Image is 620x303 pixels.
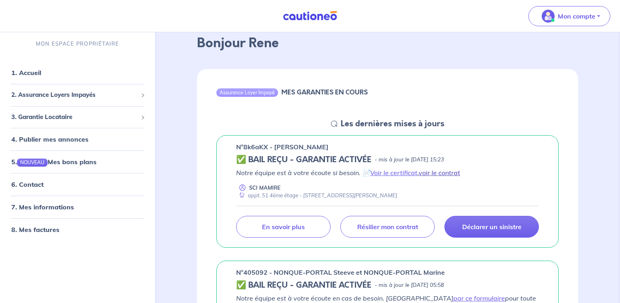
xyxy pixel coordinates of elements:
a: voir le contrat [419,169,460,177]
div: 7. Mes informations [3,199,152,215]
a: Résilier mon contrat [340,216,435,238]
div: 6. Contact [3,176,152,192]
p: Notre équipe est à votre écoute si besoin. 📄 , [236,168,539,178]
p: n°405092 - NONQUE-PORTAL Steeve et NONQUE-PORTAL Marine [236,267,445,277]
h5: ✅ BAIL REÇU - GARANTIE ACTIVÉE [236,280,371,290]
h5: ✅ BAIL REÇU - GARANTIE ACTIVÉE [236,155,371,165]
a: 8. Mes factures [11,226,59,234]
div: 3. Garantie Locataire [3,109,152,125]
p: - mis à jour le [DATE] 05:58 [375,281,444,289]
p: - mis à jour le [DATE] 15:23 [375,156,444,164]
a: 7. Mes informations [11,203,74,211]
p: SCI MAMIRE [249,184,281,192]
p: n°8k6aKX - [PERSON_NAME] [236,142,329,152]
a: 6. Contact [11,180,44,188]
img: Cautioneo [280,11,340,21]
p: Bonjour Rene [197,33,578,53]
p: MON ESPACE PROPRIÉTAIRE [36,40,119,48]
h5: Les dernières mises à jours [341,119,444,129]
button: illu_account_valid_menu.svgMon compte [528,6,610,26]
h6: MES GARANTIES EN COURS [281,88,368,96]
a: 5.NOUVEAUMes bons plans [11,158,96,166]
div: 5.NOUVEAUMes bons plans [3,154,152,170]
p: Mon compte [558,11,595,21]
div: Assurance Loyer Impayé [216,88,278,96]
a: par ce formulaire [453,294,505,302]
div: 1. Accueil [3,65,152,81]
div: 2. Assurance Loyers Impayés [3,87,152,103]
div: 4. Publier mes annonces [3,131,152,147]
span: 2. Assurance Loyers Impayés [11,90,138,100]
a: 1. Accueil [11,69,41,77]
p: En savoir plus [262,223,305,231]
img: illu_account_valid_menu.svg [542,10,555,23]
div: state: CONTRACT-VALIDATED, Context: ,MAYBE-CERTIFICATE,,LESSOR-DOCUMENTS,IS-ODEALIM [236,280,539,290]
span: 3. Garantie Locataire [11,113,138,122]
a: En savoir plus [236,216,331,238]
a: Déclarer un sinistre [444,216,539,238]
a: 4. Publier mes annonces [11,135,88,143]
div: state: CONTRACT-VALIDATED, Context: NEW,CHOOSE-CERTIFICATE,ALONE,LESSOR-DOCUMENTS [236,155,539,165]
div: appt. 51 4éme étage - [STREET_ADDRESS][PERSON_NAME] [236,192,397,199]
a: Voir le certificat [370,169,417,177]
p: Résilier mon contrat [357,223,418,231]
p: Déclarer un sinistre [462,223,522,231]
div: 8. Mes factures [3,222,152,238]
